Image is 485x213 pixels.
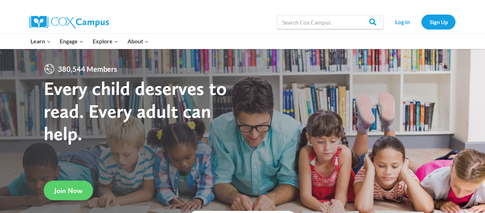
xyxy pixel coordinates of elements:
span: 380,544 Members [55,63,120,75]
input: Search Cox Campus [277,15,383,29]
a: Log In [387,15,418,29]
nav: Secondary Navigation [387,15,456,29]
span: About [127,37,149,46]
img: Cox Campus [29,16,109,28]
span: Join Now [54,186,82,195]
strong: Every child deserves to read. Every adult can help. [44,77,227,145]
span: Engage [60,37,83,46]
a: Join Now [44,181,93,200]
a: Sign Up [421,15,456,29]
span: Learn [31,37,51,46]
nav: Primary Navigation [26,34,153,49]
span: Explore [93,37,118,46]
